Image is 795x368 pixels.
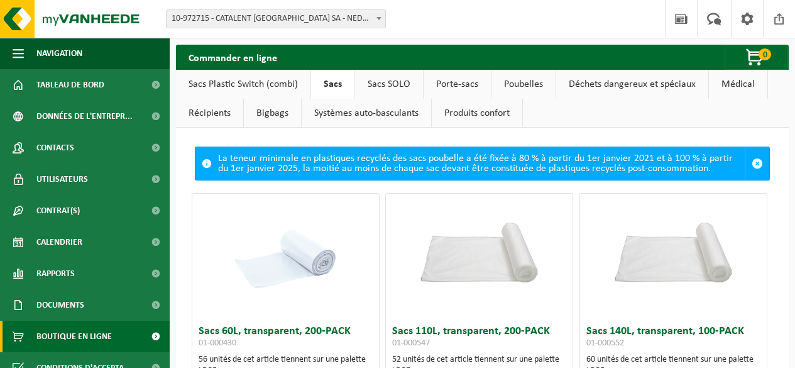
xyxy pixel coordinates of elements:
[176,99,243,128] a: Récipients
[166,9,386,28] span: 10-972715 - CATALENT BELGIUM SA - NEDER-OVER-HEEMBEEK
[432,99,522,128] a: Produits confort
[199,326,373,351] h3: Sacs 60L, transparent, 200-PACK
[709,70,767,99] a: Médical
[386,194,573,287] img: 01-000547
[36,132,74,164] span: Contacts
[556,70,708,99] a: Déchets dangereux et spéciaux
[167,10,385,28] span: 10-972715 - CATALENT BELGIUM SA - NEDER-OVER-HEEMBEEK
[355,70,423,99] a: Sacs SOLO
[36,289,84,321] span: Documents
[491,70,556,99] a: Poubelles
[586,326,760,351] h3: Sacs 140L, transparent, 100-PACK
[36,321,112,352] span: Boutique en ligne
[176,70,310,99] a: Sacs Plastic Switch (combi)
[36,226,82,258] span: Calendrier
[586,338,624,348] span: 01-000552
[302,99,431,128] a: Systèmes auto-basculants
[244,99,301,128] a: Bigbags
[36,38,82,69] span: Navigation
[759,48,771,60] span: 0
[392,326,566,351] h3: Sacs 110L, transparent, 200-PACK
[424,70,491,99] a: Porte-sacs
[218,147,745,180] div: La teneur minimale en plastiques recyclés des sacs poubelle a été fixée à 80 % à partir du 1er ja...
[311,70,354,99] a: Sacs
[36,258,75,289] span: Rapports
[176,45,290,69] h2: Commander en ligne
[199,338,236,348] span: 01-000430
[222,194,348,320] img: 01-000430
[36,101,133,132] span: Données de l'entrepr...
[36,164,88,195] span: Utilisateurs
[392,338,430,348] span: 01-000547
[36,69,104,101] span: Tableau de bord
[745,147,769,180] a: Sluit melding
[36,195,80,226] span: Contrat(s)
[580,194,767,287] img: 01-000552
[725,45,787,70] button: 0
